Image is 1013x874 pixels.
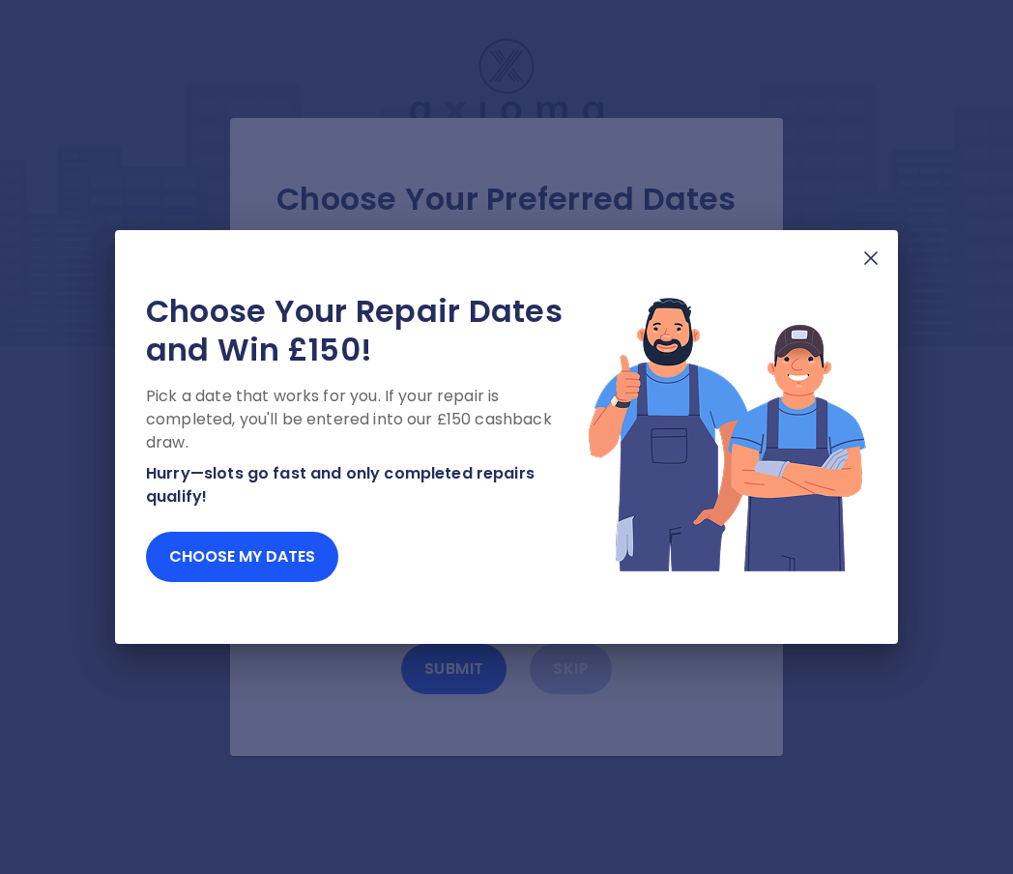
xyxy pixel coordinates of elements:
[146,385,587,454] p: Pick a date that works for you. If your repair is completed, you'll be entered into our £150 cash...
[587,292,867,574] img: Lottery
[146,532,338,582] button: Choose my dates
[859,247,883,270] img: X Mark
[146,292,587,369] h2: Choose Your Repair Dates and Win £150!
[146,462,587,509] p: Hurry—slots go fast and only completed repairs qualify!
